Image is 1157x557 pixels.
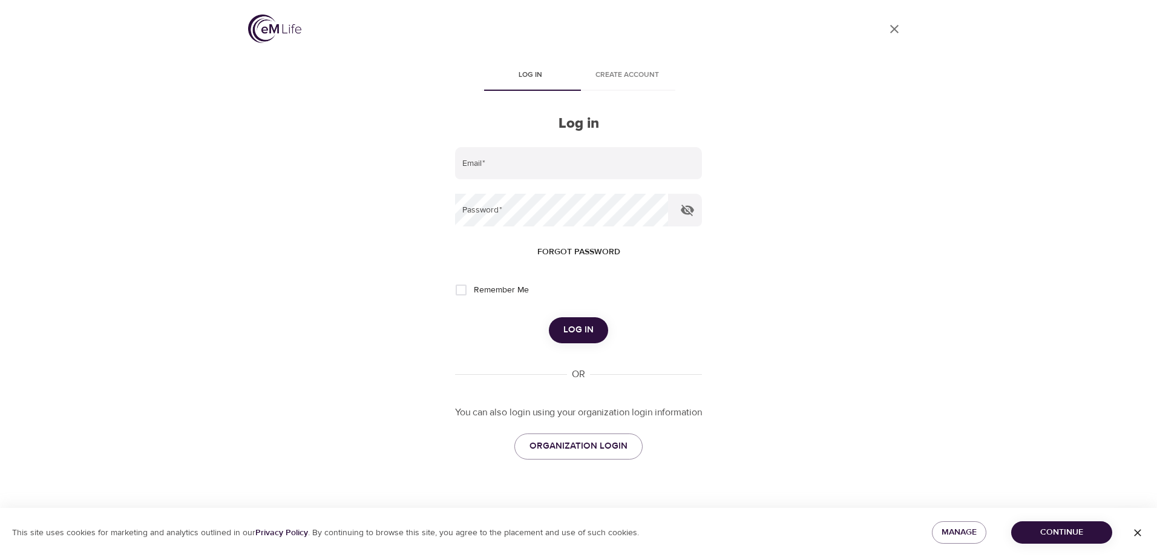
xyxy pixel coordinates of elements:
[489,69,571,82] span: Log in
[455,406,702,420] p: You can also login using your organization login information
[455,62,702,91] div: disabled tabs example
[563,322,594,338] span: Log in
[537,245,620,260] span: Forgot password
[455,115,702,133] h2: Log in
[514,433,643,459] a: ORGANIZATION LOGIN
[1021,525,1103,540] span: Continue
[880,15,909,44] a: close
[567,367,590,381] div: OR
[529,438,628,454] span: ORGANIZATION LOGIN
[248,15,301,43] img: logo
[1011,521,1112,544] button: Continue
[586,69,668,82] span: Create account
[549,317,608,343] button: Log in
[932,521,986,544] button: Manage
[942,525,977,540] span: Manage
[255,527,308,538] a: Privacy Policy
[533,241,625,263] button: Forgot password
[474,284,529,297] span: Remember Me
